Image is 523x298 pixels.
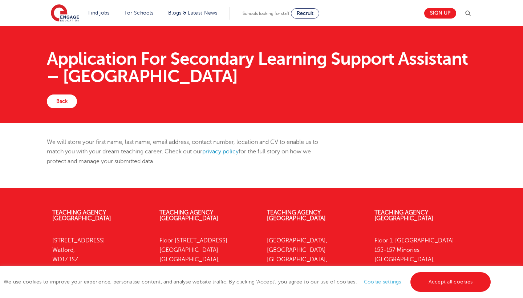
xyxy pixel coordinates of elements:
a: Sign up [424,8,456,19]
a: Teaching Agency [GEOGRAPHIC_DATA] [52,209,111,222]
a: Find jobs [88,10,110,16]
p: Floor [STREET_ADDRESS] [GEOGRAPHIC_DATA] [GEOGRAPHIC_DATA], BN1 3XF 01273 447633 [159,236,256,293]
p: Floor 1, [GEOGRAPHIC_DATA] 155-157 Minories [GEOGRAPHIC_DATA], EC3N 1LJ 0333 150 8020 [374,236,471,293]
h1: Application For Secondary Learning Support Assistant – [GEOGRAPHIC_DATA] [47,50,477,85]
span: We use cookies to improve your experience, personalise content, and analyse website traffic. By c... [4,279,492,285]
img: Engage Education [51,4,79,23]
a: Accept all cookies [410,272,491,292]
a: Recruit [291,8,319,19]
p: [STREET_ADDRESS] Watford, WD17 1SZ 01923 281040 [52,236,149,283]
a: Teaching Agency [GEOGRAPHIC_DATA] [374,209,433,222]
a: Cookie settings [364,279,401,285]
p: We will store your first name, last name, email address, contact number, location and CV to enabl... [47,137,330,166]
a: Teaching Agency [GEOGRAPHIC_DATA] [267,209,326,222]
span: Schools looking for staff [243,11,289,16]
a: For Schools [125,10,153,16]
a: privacy policy [202,148,239,155]
a: Back [47,94,77,108]
span: Recruit [297,11,313,16]
p: [GEOGRAPHIC_DATA], [GEOGRAPHIC_DATA] [GEOGRAPHIC_DATA], LS1 5SH 0113 323 7633 [267,236,364,293]
a: Blogs & Latest News [168,10,218,16]
a: Teaching Agency [GEOGRAPHIC_DATA] [159,209,218,222]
